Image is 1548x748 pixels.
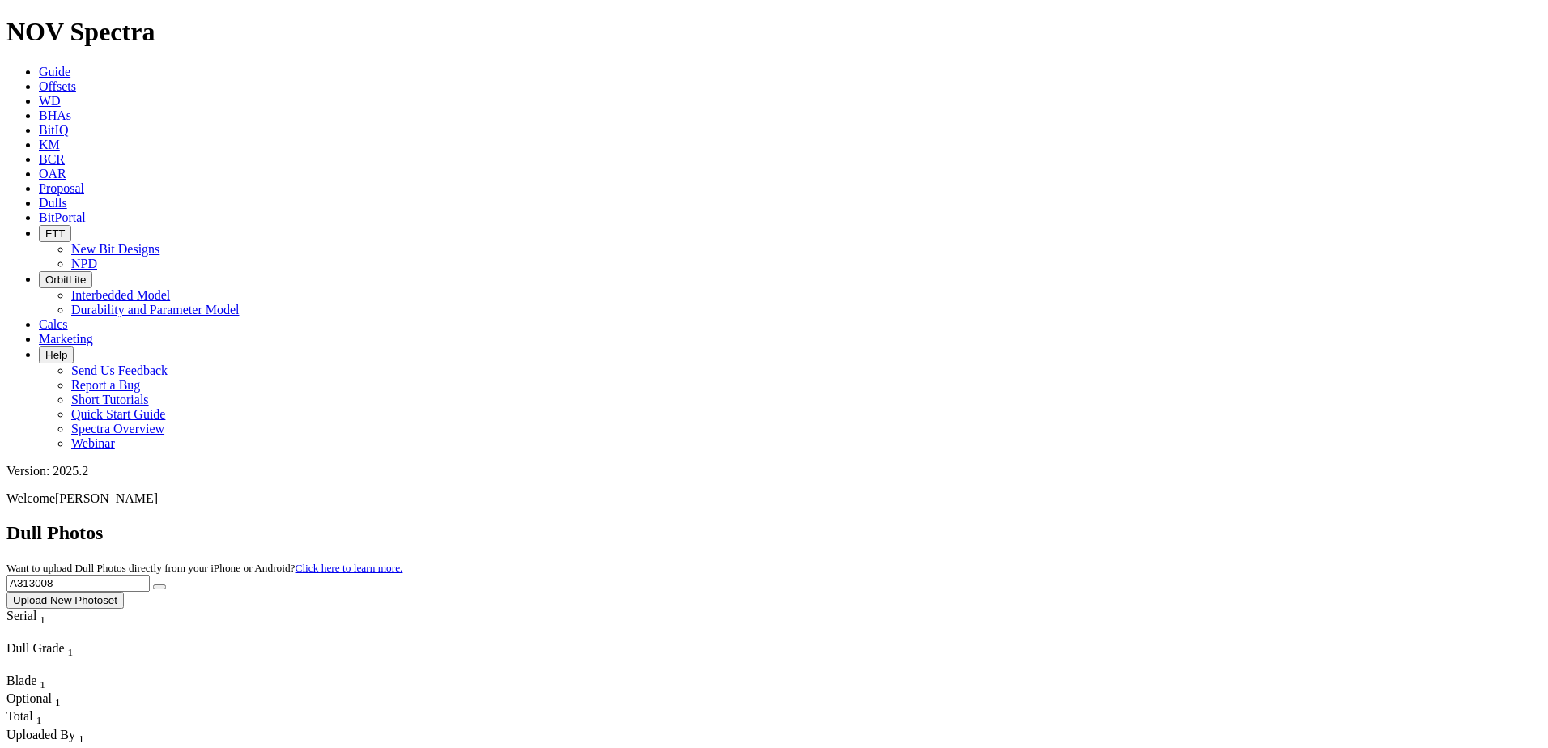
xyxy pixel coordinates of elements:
[71,257,97,270] a: NPD
[39,152,65,166] a: BCR
[39,65,70,79] a: Guide
[6,641,65,655] span: Dull Grade
[6,522,1542,544] h2: Dull Photos
[6,691,63,709] div: Optional Sort None
[6,709,63,727] div: Sort None
[36,709,42,723] span: Sort None
[45,349,67,361] span: Help
[296,562,403,574] a: Click here to learn more.
[55,696,61,708] sub: 1
[71,242,159,256] a: New Bit Designs
[68,641,74,655] span: Sort None
[6,641,120,674] div: Sort None
[6,691,52,705] span: Optional
[39,94,61,108] a: WD
[39,210,86,224] a: BitPortal
[6,728,75,742] span: Uploaded By
[79,728,84,742] span: Sort None
[6,464,1542,478] div: Version: 2025.2
[6,709,33,723] span: Total
[36,715,42,727] sub: 1
[39,196,67,210] a: Dulls
[40,674,45,687] span: Sort None
[71,378,140,392] a: Report a Bug
[40,614,45,626] sub: 1
[40,609,45,623] span: Sort None
[6,609,75,627] div: Serial Sort None
[6,641,120,659] div: Dull Grade Sort None
[39,108,71,122] a: BHAs
[71,393,149,406] a: Short Tutorials
[71,288,170,302] a: Interbedded Model
[55,691,61,705] span: Sort None
[39,332,93,346] a: Marketing
[45,274,86,286] span: OrbitLite
[6,709,63,727] div: Total Sort None
[71,363,168,377] a: Send Us Feedback
[39,138,60,151] a: KM
[6,674,36,687] span: Blade
[6,609,75,641] div: Sort None
[6,674,63,691] div: Sort None
[6,609,36,623] span: Serial
[71,303,240,317] a: Durability and Parameter Model
[6,691,63,709] div: Sort None
[71,436,115,450] a: Webinar
[6,728,159,746] div: Uploaded By Sort None
[39,79,76,93] a: Offsets
[6,659,120,674] div: Column Menu
[39,167,66,181] a: OAR
[6,17,1542,47] h1: NOV Spectra
[39,181,84,195] a: Proposal
[68,646,74,658] sub: 1
[39,317,68,331] a: Calcs
[6,627,75,641] div: Column Menu
[39,271,92,288] button: OrbitLite
[6,575,150,592] input: Search Serial Number
[6,562,402,574] small: Want to upload Dull Photos directly from your iPhone or Android?
[6,491,1542,506] p: Welcome
[39,225,71,242] button: FTT
[39,123,68,137] a: BitIQ
[39,346,74,363] button: Help
[40,678,45,691] sub: 1
[71,422,164,436] a: Spectra Overview
[6,674,63,691] div: Blade Sort None
[45,227,65,240] span: FTT
[6,592,124,609] button: Upload New Photoset
[55,491,158,505] span: [PERSON_NAME]
[71,407,165,421] a: Quick Start Guide
[79,733,84,745] sub: 1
